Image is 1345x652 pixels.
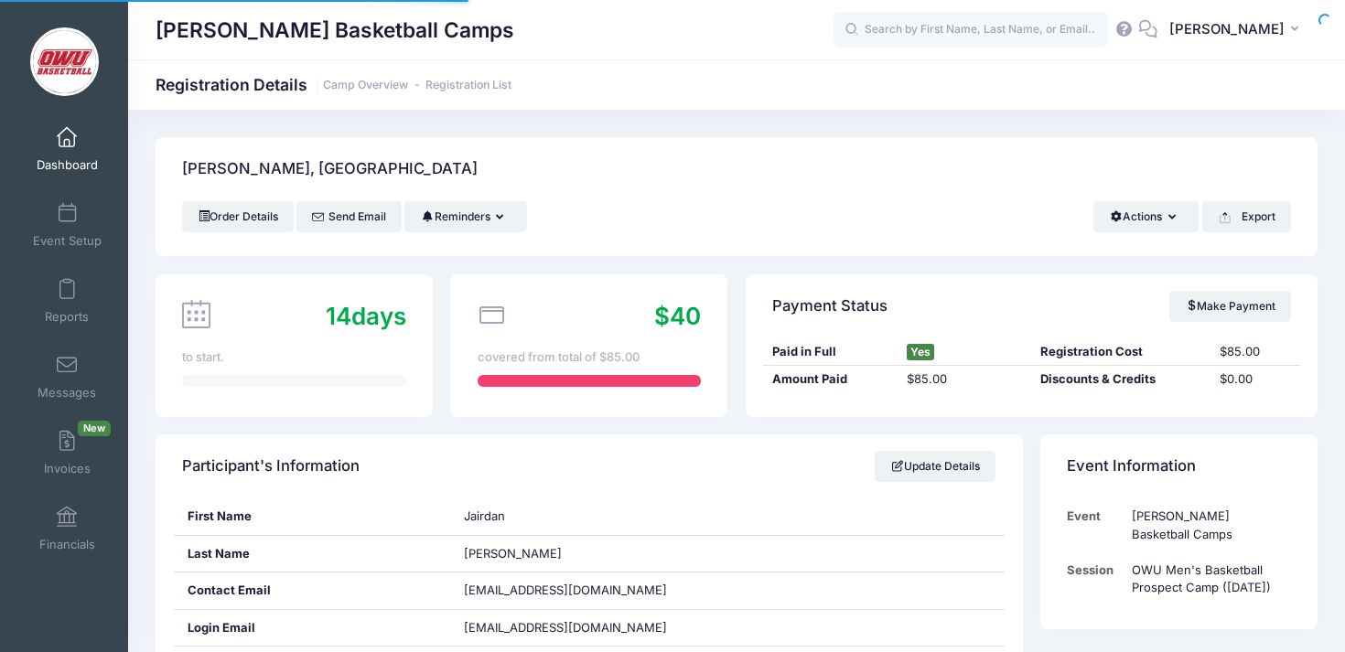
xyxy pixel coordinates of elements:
[78,421,111,436] span: New
[1123,552,1291,606] td: OWU Men's Basketball Prospect Camp ([DATE])
[478,348,701,367] div: covered from total of $85.00
[1123,498,1291,552] td: [PERSON_NAME] Basketball Camps
[763,370,898,389] div: Amount Paid
[654,302,701,330] span: $40
[182,201,294,232] a: Order Details
[182,144,478,196] h4: [PERSON_NAME], [GEOGRAPHIC_DATA]
[326,302,351,330] span: 14
[1067,498,1123,552] td: Event
[24,345,111,409] a: Messages
[1210,370,1300,389] div: $0.00
[323,79,408,92] a: Camp Overview
[326,298,406,334] div: days
[772,280,888,332] h4: Payment Status
[37,157,98,173] span: Dashboard
[39,537,95,552] span: Financials
[464,546,562,561] span: [PERSON_NAME]
[1169,291,1291,322] a: Make Payment
[174,572,451,609] div: Contact Email
[156,9,514,51] h1: [PERSON_NAME] Basketball Camps
[24,117,111,181] a: Dashboard
[464,619,693,637] span: [EMAIL_ADDRESS][DOMAIN_NAME]
[33,233,102,249] span: Event Setup
[1210,343,1300,361] div: $85.00
[1067,441,1196,493] h4: Event Information
[898,370,1032,389] div: $85.00
[907,344,934,360] span: Yes
[182,441,360,493] h4: Participant's Information
[1157,9,1318,51] button: [PERSON_NAME]
[1031,370,1210,389] div: Discounts & Credits
[834,12,1108,48] input: Search by First Name, Last Name, or Email...
[174,498,451,535] div: First Name
[1031,343,1210,361] div: Registration Cost
[1202,201,1291,232] button: Export
[24,193,111,257] a: Event Setup
[156,75,511,94] h1: Registration Details
[24,269,111,333] a: Reports
[1169,19,1285,39] span: [PERSON_NAME]
[464,508,505,523] span: Jairdan
[174,536,451,572] div: Last Name
[24,497,111,561] a: Financials
[1093,201,1199,232] button: Actions
[30,27,99,96] img: David Vogel Basketball Camps
[182,348,405,367] div: to start.
[875,451,996,482] a: Update Details
[45,309,89,325] span: Reports
[464,583,667,597] span: [EMAIL_ADDRESS][DOMAIN_NAME]
[404,201,526,232] button: Reminders
[763,343,898,361] div: Paid in Full
[44,461,91,476] span: Invoices
[38,385,96,401] span: Messages
[24,421,111,485] a: InvoicesNew
[1067,552,1123,606] td: Session
[425,79,511,92] a: Registration List
[174,610,451,647] div: Login Email
[296,201,402,232] a: Send Email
